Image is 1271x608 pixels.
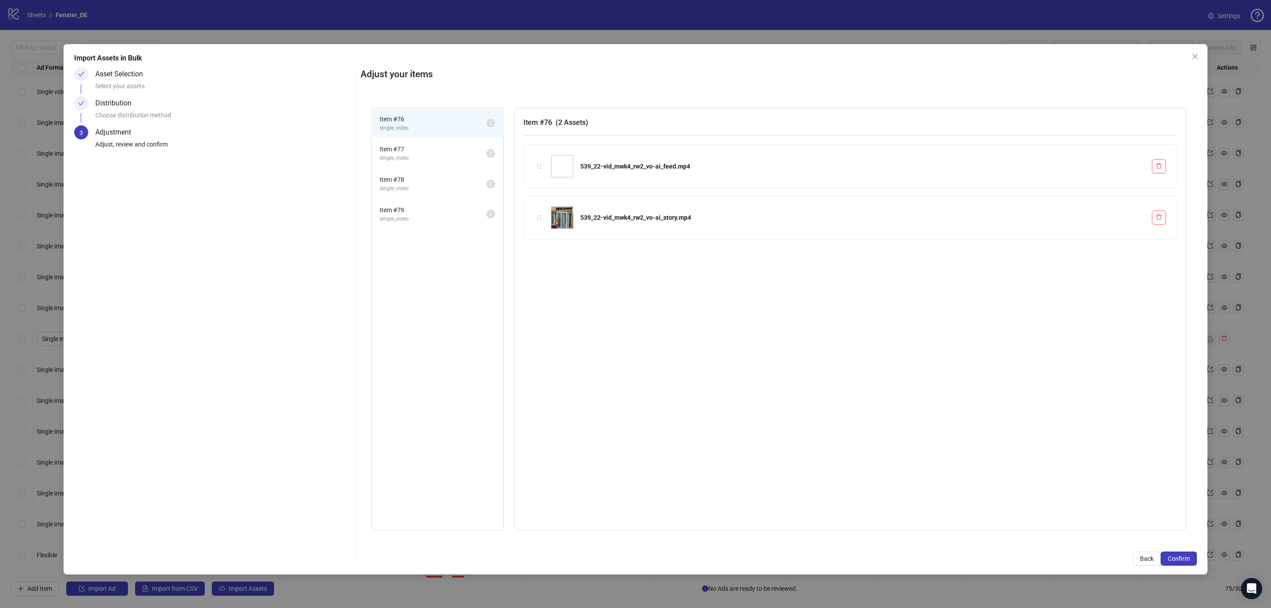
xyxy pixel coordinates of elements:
div: Select your assets [95,81,353,96]
sup: 2 [486,149,495,158]
div: holder [534,161,544,171]
span: single_video [380,215,486,223]
button: Delete [1152,210,1166,225]
span: check [78,100,84,106]
span: holder [536,214,542,221]
sup: 2 [486,210,495,218]
div: Import Assets in Bulk [74,53,1197,64]
h2: Adjust your items [361,67,1197,82]
sup: 2 [486,119,495,128]
span: single_video [380,154,486,162]
div: Choose distribution method [95,110,353,125]
span: check [78,71,84,77]
span: 2 [489,150,492,157]
span: 3 [79,129,83,136]
div: Open Intercom Messenger [1241,578,1262,599]
div: Asset Selection [95,67,150,81]
span: 2 [489,120,492,126]
span: Item # 77 [380,144,486,154]
span: 2 [489,181,492,187]
img: 539_22-vid_mwk4_rw2_vo-ai_story.mp4 [551,206,573,229]
span: ( 2 Assets ) [556,118,588,127]
span: holder [536,163,542,169]
button: Close [1188,49,1202,64]
span: Item # 78 [380,175,486,184]
div: 539_22-vid_mwk4_rw2_vo-ai_story.mp4 [580,213,1145,222]
span: Item # 79 [380,205,486,215]
button: Delete [1152,159,1166,173]
div: Distribution [95,96,139,110]
span: Back [1140,555,1154,562]
span: 2 [489,211,492,217]
button: Back [1133,552,1161,566]
span: single_video [380,184,486,193]
div: holder [534,213,544,222]
span: close [1192,53,1199,60]
div: Adjust, review and confirm [95,139,353,154]
span: Confirm [1168,555,1190,562]
img: 539_22-vid_mwk4_rw2_vo-ai_feed.mp4 [551,155,573,177]
span: Item # 76 [380,114,486,124]
span: delete [1156,163,1162,169]
div: 539_22-vid_mwk4_rw2_vo-ai_feed.mp4 [580,161,1145,171]
button: Confirm [1161,552,1197,566]
h3: Item # 76 [523,117,1177,128]
div: Adjustment [95,125,138,139]
span: delete [1156,214,1162,220]
sup: 2 [486,180,495,188]
span: single_video [380,124,486,132]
